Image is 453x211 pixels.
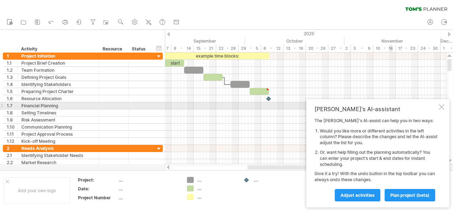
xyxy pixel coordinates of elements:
[320,150,437,167] li: Or, want help filling out the planning automatically? You can enter your project's start & end da...
[7,74,17,81] div: 1.3
[314,118,437,201] div: The [PERSON_NAME]'s AI-assist can help you in two ways: Give it a try! With the undo button in th...
[314,105,437,113] div: [PERSON_NAME]'s AI-assistant
[78,195,117,201] div: Project Number
[351,45,373,52] div: 3 - 9
[7,95,17,102] div: 1.6
[21,109,95,116] div: Setting Timelines
[7,67,17,74] div: 1.2
[7,102,17,109] div: 1.7
[21,131,95,137] div: Project Approval Process
[21,74,95,81] div: Defining Project Goals
[78,186,117,192] div: Date:
[396,45,418,52] div: 17 - 23
[21,67,95,74] div: Team Formation
[7,152,17,159] div: 2.1
[418,45,441,52] div: 24 - 30
[171,45,194,52] div: 8 - 14
[335,189,380,201] a: Adjust activities
[7,109,17,116] div: 1.8
[7,117,17,123] div: 1.9
[21,60,95,66] div: Project Brief Creation
[197,177,236,183] div: ....
[197,185,236,191] div: ....
[283,45,306,52] div: 13 - 19
[21,45,95,53] div: Activity
[119,186,178,192] div: ....
[21,117,95,123] div: Risk Assessment
[103,45,124,53] div: Resource
[254,177,292,183] div: ....
[340,193,375,198] span: Adjust activities
[344,37,441,45] div: November 2025
[165,60,184,66] div: start
[194,45,216,52] div: 15 - 21
[21,145,95,152] div: Needs Analysis
[197,194,236,200] div: ....
[119,177,178,183] div: ....
[239,45,261,52] div: 29 - 5
[7,81,17,88] div: 1.4
[119,195,178,201] div: ....
[21,88,95,95] div: Preparing Project Charter
[21,138,95,145] div: Kick-off Meeting
[21,159,95,166] div: Market Research
[149,37,245,45] div: September 2025
[320,128,437,146] li: Would you like more or different activities in the left column? Please describe the changes and l...
[7,88,17,95] div: 1.5
[165,53,269,59] div: example time blocks:
[7,131,17,137] div: 1.11
[7,124,17,130] div: 1.10
[7,138,17,145] div: 1.12
[216,45,239,52] div: 22 - 28
[21,53,95,59] div: Project Initiation
[21,81,95,88] div: Identifying Stakeholders
[390,193,429,198] span: plan project (beta)
[21,124,95,130] div: Communication Planning
[328,45,351,52] div: 27 - 2
[4,177,70,204] div: Add your own logo
[21,102,95,109] div: Financial Planning
[7,145,17,152] div: 2
[21,95,95,102] div: Resource Allocation
[245,37,344,45] div: October 2025
[261,45,283,52] div: 6 - 12
[21,152,95,159] div: Identifying Stakeholder Needs
[7,159,17,166] div: 2.2
[7,60,17,66] div: 1.1
[306,45,328,52] div: 20 - 26
[385,189,435,201] a: plan project (beta)
[7,53,17,59] div: 1
[132,45,147,53] div: Status
[373,45,396,52] div: 10 - 16
[78,177,117,183] div: Project:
